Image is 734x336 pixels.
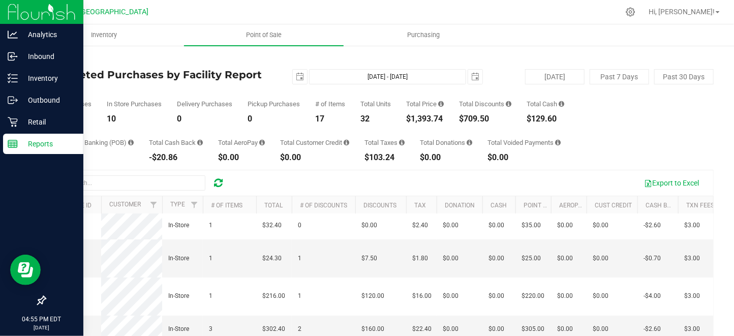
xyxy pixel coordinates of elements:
[168,291,189,301] span: In-Store
[654,69,714,84] button: Past 30 Days
[45,154,134,162] div: $1,285.00
[298,291,301,301] span: 1
[145,196,162,213] a: Filter
[211,202,242,209] a: # of Items
[363,202,396,209] a: Discounts
[644,324,661,334] span: -$2.60
[8,73,18,83] inline-svg: Inventory
[438,101,444,107] i: Sum of the total prices of all purchases in the date range.
[525,69,585,84] button: [DATE]
[443,291,458,301] span: $0.00
[45,139,134,146] div: Total Point of Banking (POB)
[262,254,282,263] span: $24.30
[467,139,472,146] i: Sum of all round-up-to-next-dollar total price adjustments for all purchases in the date range.
[684,254,700,263] span: $3.00
[468,70,482,84] span: select
[8,117,18,127] inline-svg: Retail
[53,175,205,191] input: Search...
[443,324,458,334] span: $0.00
[360,115,391,123] div: 32
[18,72,79,84] p: Inventory
[593,324,608,334] span: $0.00
[218,139,265,146] div: Total AeroPay
[264,202,283,209] a: Total
[18,50,79,63] p: Inbound
[8,29,18,40] inline-svg: Analytics
[170,201,185,208] a: Type
[399,139,405,146] i: Sum of the total taxes for all purchases in the date range.
[555,139,561,146] i: Sum of all voided payment transaction amounts, excluding tips and transaction fees, for all purch...
[197,139,203,146] i: Sum of the cash-back amounts from rounded-up electronic payments for all purchases in the date ra...
[443,221,458,230] span: $0.00
[344,24,503,46] a: Purchasing
[280,139,349,146] div: Total Customer Credit
[209,324,212,334] span: 3
[527,115,564,123] div: $129.60
[209,221,212,230] span: 1
[298,221,301,230] span: 0
[24,24,184,46] a: Inventory
[644,221,661,230] span: -$2.60
[361,221,377,230] span: $0.00
[646,202,679,209] a: Cash Back
[8,95,18,105] inline-svg: Outbound
[10,255,41,285] iframe: Resource center
[177,101,232,107] div: Delivery Purchases
[522,324,544,334] span: $305.00
[168,254,189,263] span: In-Store
[209,254,212,263] span: 1
[361,254,377,263] span: $7.50
[18,116,79,128] p: Retail
[595,202,632,209] a: Cust Credit
[406,101,444,107] div: Total Price
[459,101,511,107] div: Total Discounts
[280,154,349,162] div: $0.00
[487,139,561,146] div: Total Voided Payments
[361,324,384,334] span: $160.00
[414,202,426,209] a: Tax
[684,291,700,301] span: $3.00
[684,324,700,334] span: $3.00
[524,202,596,209] a: Point of Banking (POB)
[420,139,472,146] div: Total Donations
[5,315,79,324] p: 04:55 PM EDT
[412,291,432,301] span: $16.00
[557,291,573,301] span: $0.00
[184,24,344,46] a: Point of Sale
[18,138,79,150] p: Reports
[5,324,79,331] p: [DATE]
[559,101,564,107] i: Sum of the successful, non-voided cash payment transactions for all purchases in the date range. ...
[445,202,475,209] a: Donation
[107,115,162,123] div: 10
[8,51,18,62] inline-svg: Inbound
[557,254,573,263] span: $0.00
[557,324,573,334] span: $0.00
[361,291,384,301] span: $120.00
[559,202,585,209] a: AeroPay
[186,196,203,213] a: Filter
[491,202,507,209] a: Cash
[557,221,573,230] span: $0.00
[488,291,504,301] span: $0.00
[488,254,504,263] span: $0.00
[406,115,444,123] div: $1,393.74
[412,324,432,334] span: $22.40
[637,174,706,192] button: Export to Excel
[218,154,265,162] div: $0.00
[262,324,285,334] span: $302.40
[107,101,162,107] div: In Store Purchases
[443,254,458,263] span: $0.00
[506,101,511,107] i: Sum of the discount values applied to the all purchases in the date range.
[684,221,700,230] span: $3.00
[177,115,232,123] div: 0
[300,202,347,209] a: # of Discounts
[364,154,405,162] div: $103.24
[209,291,212,301] span: 1
[590,69,649,84] button: Past 7 Days
[488,324,504,334] span: $0.00
[149,154,203,162] div: -$20.86
[168,324,189,334] span: In-Store
[649,8,715,16] span: Hi, [PERSON_NAME]!
[527,101,564,107] div: Total Cash
[128,139,134,146] i: Sum of the successful, non-voided point-of-banking payment transactions, both via payment termina...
